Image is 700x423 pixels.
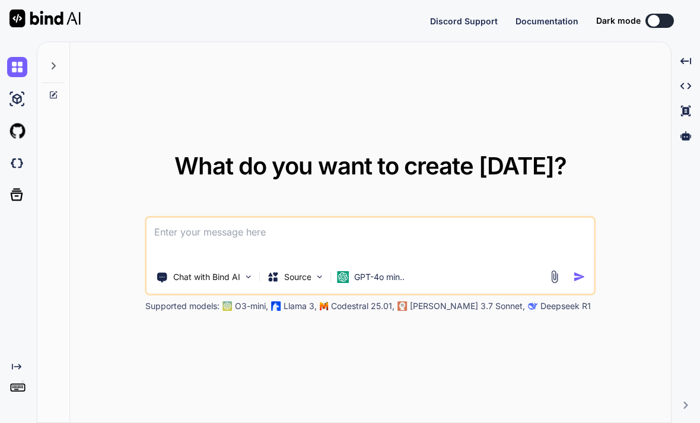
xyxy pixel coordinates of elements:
[548,270,561,284] img: attachment
[284,271,311,283] p: Source
[235,300,268,312] p: O3-mini,
[596,15,641,27] span: Dark mode
[7,89,27,109] img: ai-studio
[7,57,27,77] img: chat
[244,272,254,282] img: Pick Tools
[529,301,538,311] img: claude
[272,301,281,311] img: Llama2
[430,15,498,27] button: Discord Support
[315,272,325,282] img: Pick Models
[410,300,525,312] p: [PERSON_NAME] 3.7 Sonnet,
[430,16,498,26] span: Discord Support
[145,300,219,312] p: Supported models:
[398,301,408,311] img: claude
[540,300,591,312] p: Deepseek R1
[174,151,567,180] span: What do you want to create [DATE]?
[320,302,329,310] img: Mistral-AI
[573,271,586,283] img: icon
[516,15,578,27] button: Documentation
[354,271,405,283] p: GPT-4o min..
[331,300,394,312] p: Codestral 25.01,
[9,9,81,27] img: Bind AI
[516,16,578,26] span: Documentation
[284,300,317,312] p: Llama 3,
[173,271,240,283] p: Chat with Bind AI
[223,301,233,311] img: GPT-4
[338,271,349,283] img: GPT-4o mini
[7,153,27,173] img: darkCloudIdeIcon
[7,121,27,141] img: githubLight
